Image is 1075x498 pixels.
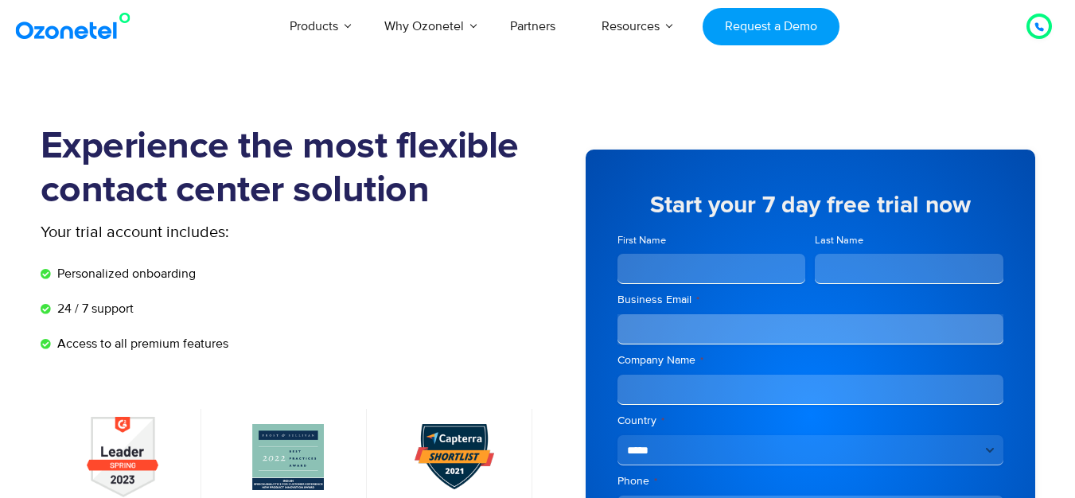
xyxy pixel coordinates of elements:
h5: Start your 7 day free trial now [617,193,1003,217]
h1: Experience the most flexible contact center solution [41,125,538,212]
label: Company Name [617,352,1003,368]
a: Request a Demo [703,8,839,45]
span: Personalized onboarding [53,264,196,283]
label: Last Name [815,233,1003,248]
label: Business Email [617,292,1003,308]
label: First Name [617,233,806,248]
label: Country [617,413,1003,429]
span: Access to all premium features [53,334,228,353]
p: Your trial account includes: [41,220,419,244]
span: 24 / 7 support [53,299,134,318]
label: Phone [617,473,1003,489]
